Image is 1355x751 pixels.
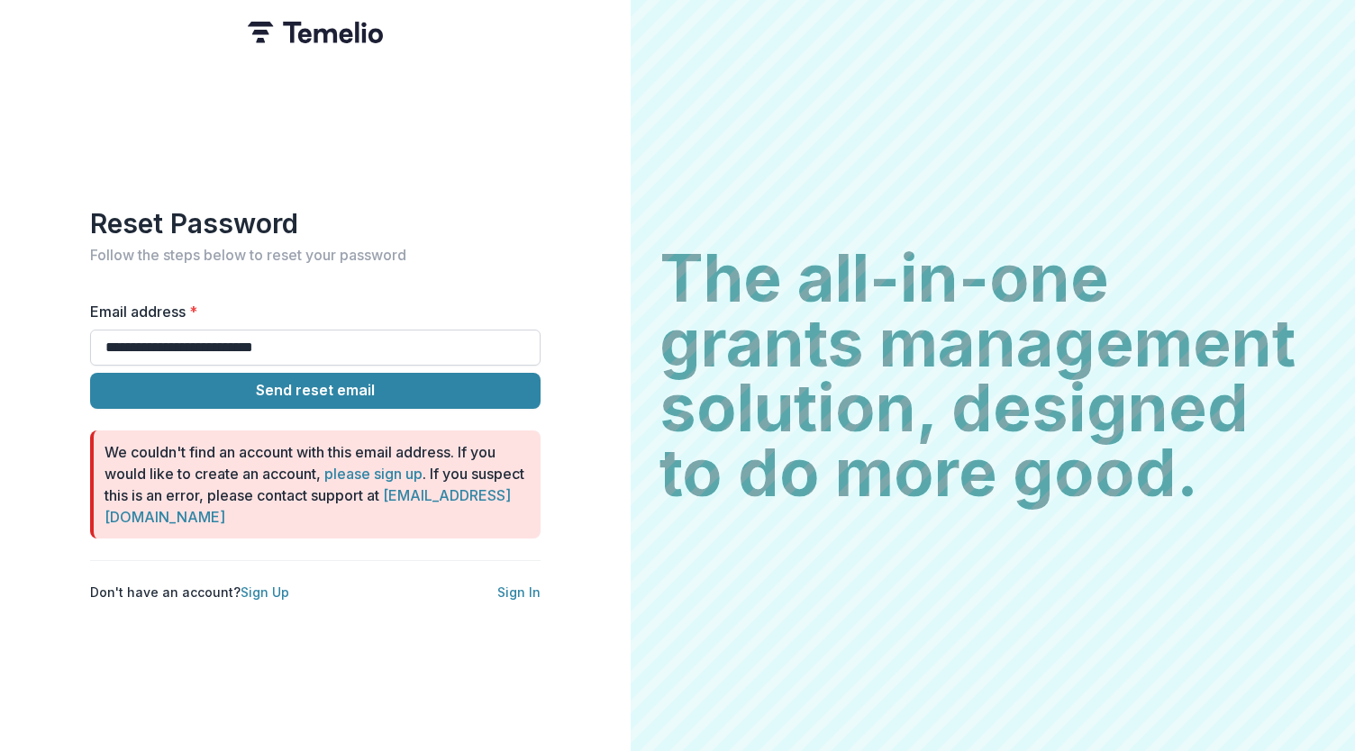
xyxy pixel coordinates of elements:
p: Don't have an account? [90,583,289,602]
a: Sign Up [241,584,289,600]
p: We couldn't find an account with this email address. If you would like to create an account, . If... [105,441,526,528]
a: Sign In [497,584,541,600]
button: Send reset email [90,373,541,409]
h2: Follow the steps below to reset your password [90,247,541,264]
a: [EMAIL_ADDRESS][DOMAIN_NAME] [105,486,511,526]
h1: Reset Password [90,207,541,240]
img: Temelio [248,22,383,43]
label: Email address [90,301,530,322]
a: please sign up [324,465,423,483]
